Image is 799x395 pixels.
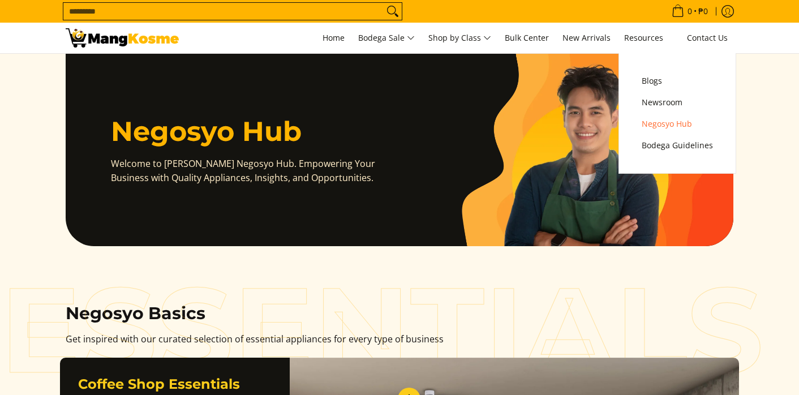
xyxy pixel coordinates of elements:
[697,7,710,15] span: ₱0
[66,28,179,48] img: Negosyo Hub: Let&#39;s Build Your Business Today! l Mang Kosme
[636,135,719,156] a: Bodega Guidelines
[505,32,549,43] span: Bulk Center
[323,32,345,43] span: Home
[687,32,728,43] span: Contact Us
[686,7,694,15] span: 0
[681,23,733,53] a: Contact Us
[668,5,711,18] span: •
[618,23,679,53] a: Resources
[423,23,497,53] a: Shop by Class
[624,31,673,45] span: Resources
[636,92,719,113] a: Newsroom
[317,23,350,53] a: Home
[353,23,420,53] a: Bodega Sale
[642,96,713,110] span: Newsroom
[642,117,713,131] span: Negosyo Hub
[428,31,491,45] span: Shop by Class
[384,3,402,20] button: Search
[111,114,391,148] h1: Negosyo Hub
[642,74,713,88] span: Blogs
[557,23,616,53] a: New Arrivals
[562,32,611,43] span: New Arrivals
[358,31,415,45] span: Bodega Sale
[78,376,272,393] h3: Coffee Shop Essentials​
[636,113,719,135] a: Negosyo Hub
[111,157,391,185] p: Welcome to [PERSON_NAME] Negosyo Hub. Empowering Your Business with Quality Appliances, Insights,...
[499,23,555,53] a: Bulk Center
[636,70,719,92] a: Blogs
[190,23,733,53] nav: Main Menu
[642,139,713,153] span: Bodega Guidelines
